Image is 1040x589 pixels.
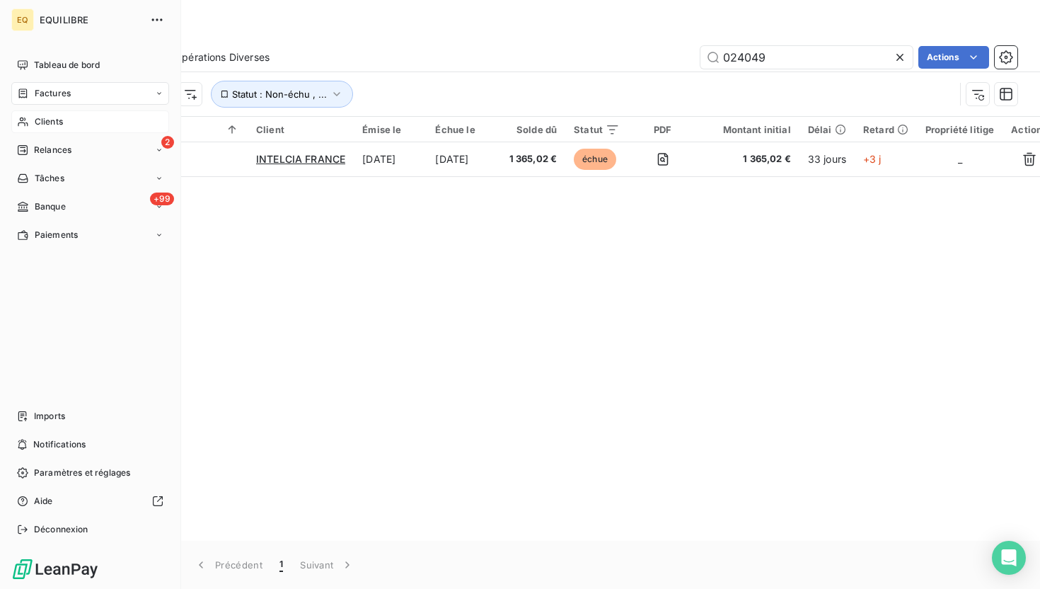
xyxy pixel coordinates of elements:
div: Open Intercom Messenger [992,541,1026,575]
span: +99 [150,193,174,205]
td: [DATE] [427,142,500,176]
span: _ [958,153,962,165]
span: Paiements [35,229,78,241]
span: +3 j [863,153,882,165]
td: 33 jours [799,142,855,176]
div: Statut [574,124,620,135]
span: Paramètres et réglages [34,467,130,479]
div: Retard [863,124,908,135]
span: Statut : Non-échu , ... [232,88,327,100]
button: Statut : Non-échu , ... [211,81,353,108]
span: Notifications [33,438,86,451]
td: [DATE] [354,142,427,176]
span: Clients [35,115,63,128]
div: Montant initial [706,124,791,135]
span: Imports [34,410,65,423]
span: 1 [279,558,283,572]
span: Aide [34,495,53,508]
img: Logo LeanPay [11,558,99,581]
span: EQUILIBRE [40,14,141,25]
div: Émise le [362,124,418,135]
span: Tâches [35,172,64,185]
a: Aide [11,490,169,513]
div: EQ [11,8,34,31]
span: échue [574,149,616,170]
button: Actions [918,46,989,69]
div: Délai [808,124,846,135]
span: Factures [35,87,71,100]
div: Solde dû [509,124,557,135]
div: Propriété litige [925,124,994,135]
span: 1 365,02 € [706,152,791,166]
span: Tableau de bord [34,59,100,72]
span: Relances [34,144,71,156]
button: Précédent [185,550,271,580]
div: PDF [637,124,688,135]
span: 1 365,02 € [509,152,557,166]
div: Client [256,124,345,135]
span: INTELCIA FRANCE [256,153,345,165]
button: 1 [271,550,291,580]
button: Suivant [291,550,363,580]
div: Échue le [435,124,492,135]
input: Rechercher [700,46,913,69]
span: Opérations Diverses [174,50,270,64]
span: 2 [161,136,174,149]
span: Déconnexion [34,523,88,536]
span: Banque [35,200,66,213]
